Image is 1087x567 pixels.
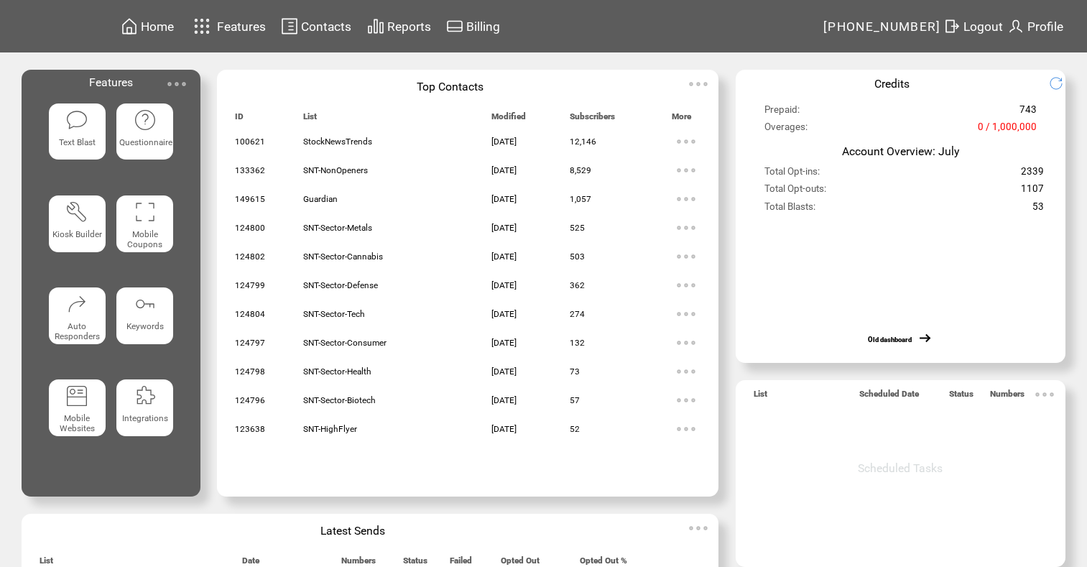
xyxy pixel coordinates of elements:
span: SNT-Sector-Consumer [303,338,387,348]
span: 149615 [235,194,265,204]
span: 12,146 [570,137,596,147]
span: Features [217,19,266,34]
a: Features [188,12,269,40]
span: 743 [1019,104,1037,121]
span: Mobile Coupons [127,229,162,249]
a: Questionnaire [116,103,173,184]
img: creidtcard.svg [446,17,463,35]
span: 123638 [235,424,265,434]
span: [DATE] [491,280,517,290]
span: [DATE] [491,137,517,147]
span: 2339 [1021,166,1044,183]
span: Account Overview: July [842,144,959,158]
span: SNT-Sector-Cannabis [303,252,383,262]
span: 132 [570,338,585,348]
span: List [303,111,317,128]
span: Scheduled Tasks [858,461,943,475]
a: Contacts [279,15,353,37]
img: ellypsis.svg [162,70,191,98]
span: 1107 [1021,183,1044,200]
img: ellypsis.svg [672,328,700,357]
img: exit.svg [943,17,961,35]
span: 124797 [235,338,265,348]
span: 124802 [235,252,265,262]
a: Mobile Coupons [116,195,173,276]
span: Prepaid: [764,104,800,121]
span: SNT-Sector-Biotech [303,395,376,405]
img: contacts.svg [281,17,298,35]
img: ellypsis.svg [672,357,700,386]
span: 73 [570,367,580,377]
span: Scheduled Date [859,389,919,405]
span: [DATE] [491,165,517,175]
span: Text Blast [59,137,96,147]
span: Modified [491,111,526,128]
img: ellypsis.svg [672,386,700,415]
span: 124800 [235,223,265,233]
img: chart.svg [367,17,384,35]
span: Contacts [301,19,351,34]
span: Total Blasts: [764,201,815,218]
span: 124798 [235,367,265,377]
span: Billing [466,19,500,34]
span: Subscribers [570,111,615,128]
span: Credits [874,77,910,91]
a: Billing [444,15,502,37]
span: 362 [570,280,585,290]
span: More [672,111,691,128]
span: 1,057 [570,194,591,204]
span: 124799 [235,280,265,290]
a: Logout [941,15,1005,37]
img: profile.svg [1007,17,1024,35]
img: features.svg [190,14,215,38]
span: Keywords [126,321,164,331]
span: Auto Responders [55,321,100,341]
span: Questionnaire [119,137,172,147]
span: [DATE] [491,309,517,319]
span: SNT-Sector-Defense [303,280,378,290]
span: Home [141,19,174,34]
img: ellypsis.svg [672,300,700,328]
span: 0 / 1,000,000 [978,121,1037,139]
span: SNT-NonOpeners [303,165,368,175]
span: SNT-Sector-Health [303,367,371,377]
img: ellypsis.svg [672,127,700,156]
span: [DATE] [491,194,517,204]
img: ellypsis.svg [672,185,700,213]
span: 525 [570,223,585,233]
span: SNT-HighFlyer [303,424,357,434]
img: auto-responders.svg [65,292,88,315]
span: [DATE] [491,223,517,233]
span: List [754,389,767,405]
span: Status [949,389,973,405]
span: Mobile Websites [60,413,95,433]
span: SNT-Sector-Tech [303,309,365,319]
span: [DATE] [491,395,517,405]
span: Profile [1027,19,1063,34]
img: mobile-websites.svg [65,384,88,407]
a: Old dashboard [868,336,912,344]
img: keywords.svg [134,292,157,315]
span: 8,529 [570,165,591,175]
img: integrations.svg [134,384,157,407]
a: Integrations [116,379,173,460]
a: Auto Responders [49,287,106,368]
span: 124804 [235,309,265,319]
span: 53 [1032,201,1044,218]
span: Top Contacts [417,80,484,93]
span: Reports [387,19,431,34]
img: refresh.png [1049,76,1074,91]
img: ellypsis.svg [672,271,700,300]
span: SNT-Sector-Metals [303,223,372,233]
a: Mobile Websites [49,379,106,460]
span: [DATE] [491,252,517,262]
span: [PHONE_NUMBER] [823,19,941,34]
img: coupons.svg [134,200,157,223]
a: Keywords [116,287,173,368]
a: Text Blast [49,103,106,184]
img: ellypsis.svg [1030,380,1059,409]
span: 57 [570,395,580,405]
img: text-blast.svg [65,109,88,132]
img: ellypsis.svg [684,514,713,543]
img: ellypsis.svg [672,415,700,443]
